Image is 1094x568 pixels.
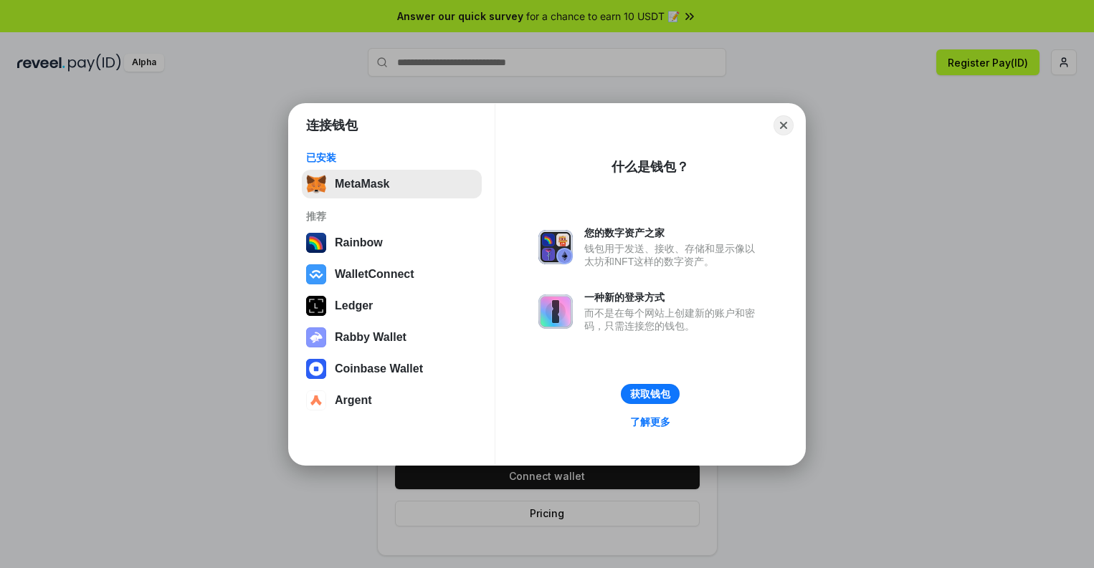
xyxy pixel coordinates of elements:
img: svg+xml,%3Csvg%20xmlns%3D%22http%3A%2F%2Fwww.w3.org%2F2000%2Fsvg%22%20fill%3D%22none%22%20viewBox... [538,230,573,264]
div: MetaMask [335,178,389,191]
button: Rabby Wallet [302,323,482,352]
div: 推荐 [306,210,477,223]
div: 了解更多 [630,415,670,428]
img: svg+xml,%3Csvg%20width%3D%2228%22%20height%3D%2228%22%20viewBox%3D%220%200%2028%2028%22%20fill%3D... [306,359,326,379]
button: Argent [302,386,482,415]
img: svg+xml,%3Csvg%20xmlns%3D%22http%3A%2F%2Fwww.w3.org%2F2000%2Fsvg%22%20fill%3D%22none%22%20viewBox... [306,327,326,347]
img: svg+xml,%3Csvg%20width%3D%2228%22%20height%3D%2228%22%20viewBox%3D%220%200%2028%2028%22%20fill%3D... [306,390,326,410]
div: Rabby Wallet [335,331,406,344]
button: Ledger [302,292,482,320]
div: 而不是在每个网站上创建新的账户和密码，只需连接您的钱包。 [584,307,762,332]
img: svg+xml,%3Csvg%20xmlns%3D%22http%3A%2F%2Fwww.w3.org%2F2000%2Fsvg%22%20width%3D%2228%22%20height%3... [306,296,326,316]
button: Close [774,115,794,135]
button: Coinbase Wallet [302,355,482,383]
div: WalletConnect [335,268,414,281]
div: Rainbow [335,236,383,249]
div: 什么是钱包？ [612,158,689,175]
img: svg+xml,%3Csvg%20xmlns%3D%22http%3A%2F%2Fwww.w3.org%2F2000%2Fsvg%22%20fill%3D%22none%22%20viewBox... [538,294,573,329]
button: 获取钱包 [621,384,680,404]
div: 一种新的登录方式 [584,291,762,304]
div: 已安装 [306,151,477,164]
div: Coinbase Wallet [335,362,423,375]
img: svg+xml,%3Csvg%20fill%3D%22none%22%20height%3D%2233%22%20viewBox%3D%220%200%2035%2033%22%20width%... [306,174,326,194]
div: 获取钱包 [630,388,670,400]
h1: 连接钱包 [306,117,358,134]
img: svg+xml,%3Csvg%20width%3D%2228%22%20height%3D%2228%22%20viewBox%3D%220%200%2028%2028%22%20fill%3D... [306,264,326,284]
div: 您的数字资产之家 [584,226,762,239]
img: svg+xml,%3Csvg%20width%3D%22120%22%20height%3D%22120%22%20viewBox%3D%220%200%20120%20120%22%20fil... [306,233,326,253]
button: MetaMask [302,170,482,198]
button: WalletConnect [302,260,482,289]
a: 了解更多 [622,413,679,431]
div: Ledger [335,299,373,312]
div: Argent [335,394,372,407]
button: Rainbow [302,228,482,257]
div: 钱包用于发送、接收、存储和显示像以太坊和NFT这样的数字资产。 [584,242,762,268]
